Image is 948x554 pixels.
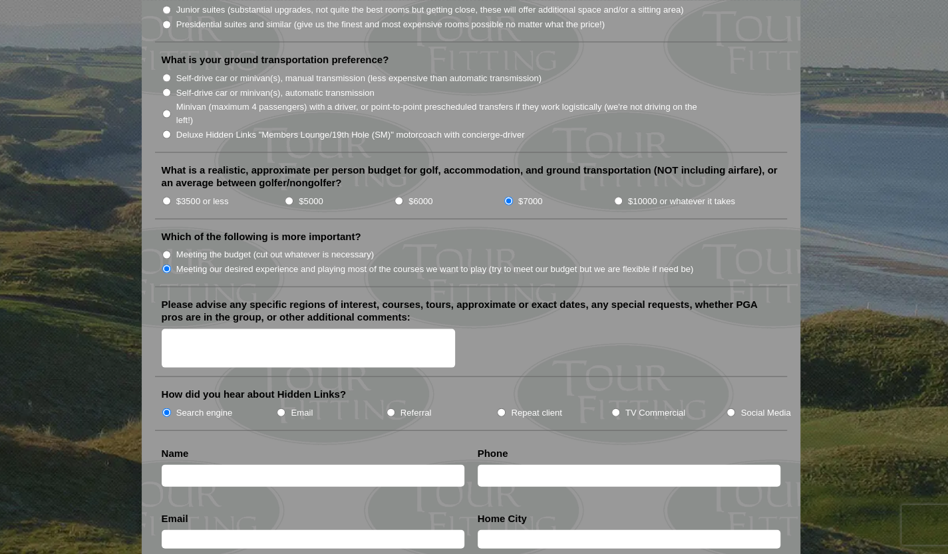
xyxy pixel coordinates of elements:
[176,128,525,141] label: Deluxe Hidden Links "Members Lounge/19th Hole (SM)" motorcoach with concierge-driver
[176,406,233,419] label: Search engine
[162,511,188,525] label: Email
[162,446,189,460] label: Name
[176,262,694,275] label: Meeting our desired experience and playing most of the courses we want to play (try to meet our b...
[478,446,508,460] label: Phone
[162,163,780,189] label: What is a realistic, approximate per person budget for golf, accommodation, and ground transporta...
[176,86,375,99] label: Self-drive car or minivan(s), automatic transmission
[400,406,432,419] label: Referral
[628,194,735,208] label: $10000 or whatever it takes
[176,71,542,84] label: Self-drive car or minivan(s), manual transmission (less expensive than automatic transmission)
[176,17,605,31] label: Presidential suites and similar (give us the finest and most expensive rooms possible no matter w...
[162,229,361,243] label: Which of the following is more important?
[740,406,790,419] label: Social Media
[408,194,432,208] label: $6000
[176,3,684,17] label: Junior suites (substantial upgrades, not quite the best rooms but getting close, these will offer...
[299,194,323,208] label: $5000
[176,100,711,126] label: Minivan (maximum 4 passengers) with a driver, or point-to-point prescheduled transfers if they wo...
[176,194,229,208] label: $3500 or less
[511,406,562,419] label: Repeat client
[291,406,313,419] label: Email
[625,406,685,419] label: TV Commercial
[162,387,347,400] label: How did you hear about Hidden Links?
[162,297,780,323] label: Please advise any specific regions of interest, courses, tours, approximate or exact dates, any s...
[176,247,374,261] label: Meeting the budget (cut out whatever is necessary)
[478,511,527,525] label: Home City
[162,53,389,66] label: What is your ground transportation preference?
[518,194,542,208] label: $7000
